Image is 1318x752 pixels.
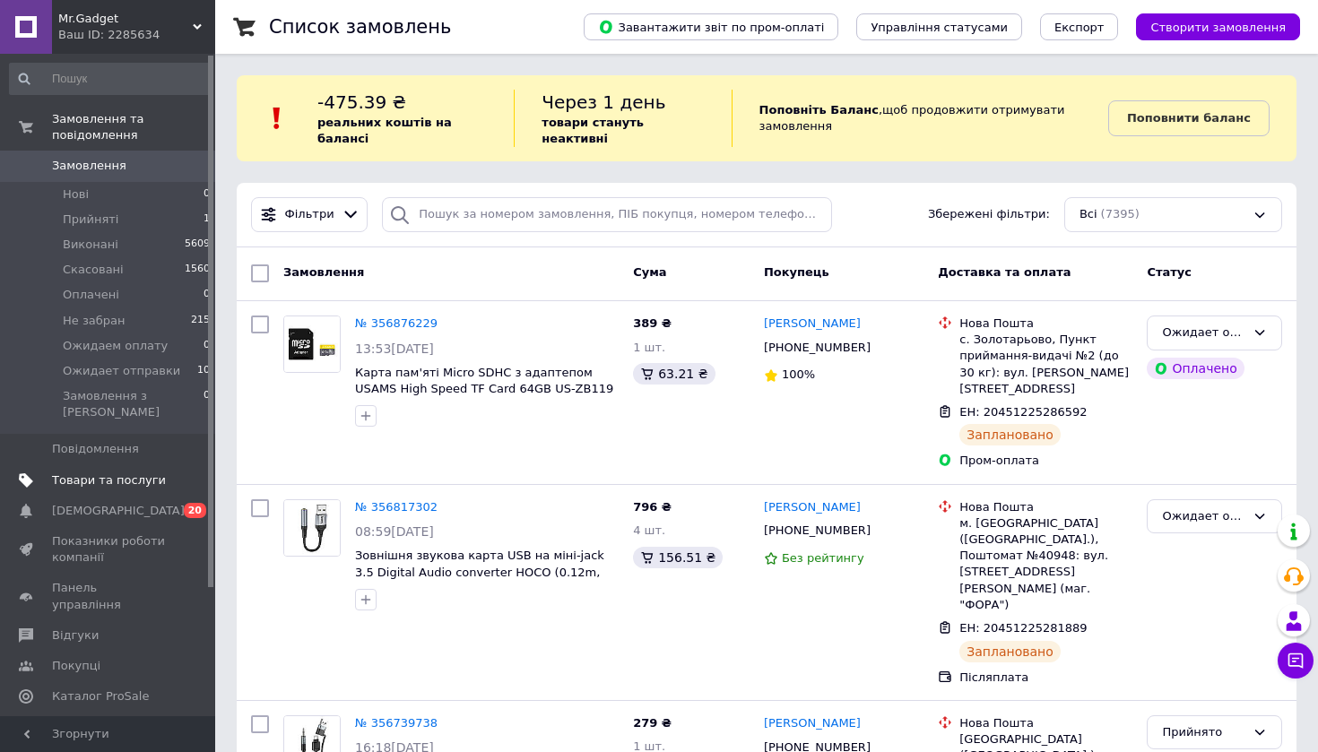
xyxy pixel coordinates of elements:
[1278,643,1314,679] button: Чат з покупцем
[63,287,119,303] span: Оплачені
[52,472,166,488] span: Товари та послуги
[633,341,665,354] span: 1 шт.
[283,315,341,373] a: Фото товару
[598,19,824,35] span: Завантажити звіт по пром-оплаті
[1162,723,1245,742] div: Прийнято
[732,90,1108,147] div: , щоб продовжити отримувати замовлення
[63,186,89,203] span: Нові
[938,265,1071,279] span: Доставка та оплата
[264,105,290,132] img: :exclamation:
[959,499,1132,515] div: Нова Пошта
[52,627,99,644] span: Відгуки
[959,315,1132,332] div: Нова Пошта
[355,549,604,595] a: Зовнішня звукова карта USB на міні-jack 3.5 Digital Audio converter HOCO (0.12m, DAC). Black-Grey
[355,316,438,330] a: № 356876229
[856,13,1022,40] button: Управління статусами
[1054,21,1105,34] span: Експорт
[204,388,210,420] span: 0
[52,503,185,519] span: [DEMOGRAPHIC_DATA]
[764,265,829,279] span: Покупець
[58,11,193,27] span: Mr.Gadget
[1162,324,1245,342] div: Ожидает отправки
[1101,207,1140,220] span: (7395)
[63,338,168,354] span: Ожидаем оплату
[52,111,215,143] span: Замовлення та повідомлення
[317,116,452,145] b: реальних коштів на балансі
[63,237,118,253] span: Виконані
[871,21,1008,34] span: Управління статусами
[283,265,364,279] span: Замовлення
[283,499,341,557] a: Фото товару
[759,103,879,117] b: Поповніть Баланс
[204,287,210,303] span: 0
[204,338,210,354] span: 0
[1162,507,1245,526] div: Ожидает отправки
[52,158,126,174] span: Замовлення
[382,197,832,232] input: Пошук за номером замовлення, ПІБ покупця, номером телефону, Email, номером накладної
[1147,358,1244,379] div: Оплачено
[764,715,861,732] a: [PERSON_NAME]
[355,716,438,730] a: № 356739738
[355,341,434,356] span: 13:53[DATE]
[782,367,815,381] span: 100%
[58,27,215,43] div: Ваш ID: 2285634
[959,453,1132,469] div: Пром-оплата
[633,716,672,730] span: 279 ₴
[633,363,715,385] div: 63.21 ₴
[355,524,434,539] span: 08:59[DATE]
[764,315,861,333] a: [PERSON_NAME]
[633,500,672,514] span: 796 ₴
[63,212,118,228] span: Прийняті
[9,63,212,95] input: Пошук
[52,441,139,457] span: Повідомлення
[764,523,871,537] span: [PHONE_NUMBER]
[191,313,210,329] span: 215
[63,262,124,278] span: Скасовані
[355,366,613,396] a: Карта пам'яті Micro SDHC з адаптепом USAMS High Speed TF Card 64GB US-ZB119
[204,212,210,228] span: 1
[782,551,864,565] span: Без рейтингу
[1080,206,1097,223] span: Всі
[959,515,1132,613] div: м. [GEOGRAPHIC_DATA] ([GEOGRAPHIC_DATA].), Поштомат №40948: вул. [STREET_ADDRESS][PERSON_NAME] (м...
[1040,13,1119,40] button: Експорт
[52,533,166,566] span: Показники роботи компанії
[542,91,665,113] span: Через 1 день
[269,16,451,38] h1: Список замовлень
[928,206,1050,223] span: Збережені фільтри:
[1127,111,1251,125] b: Поповнити баланс
[317,91,406,113] span: -475.39 ₴
[52,688,149,704] span: Каталог ProSale
[959,670,1132,686] div: Післяплата
[52,580,166,612] span: Панель управління
[542,116,644,145] b: товари стануть неактивні
[959,641,1061,662] div: Заплановано
[584,13,838,40] button: Завантажити звіт по пром-оплаті
[184,503,206,518] span: 20
[633,523,665,537] span: 4 шт.
[959,332,1132,397] div: с. Золотарьово, Пункт приймання-видачі №2 (до 30 кг): вул. [PERSON_NAME][STREET_ADDRESS]
[197,363,210,379] span: 10
[52,658,100,674] span: Покупці
[764,341,871,354] span: [PHONE_NUMBER]
[285,206,334,223] span: Фільтри
[185,262,210,278] span: 1560
[633,265,666,279] span: Cума
[63,388,204,420] span: Замовлення з [PERSON_NAME]
[204,186,210,203] span: 0
[959,715,1132,731] div: Нова Пошта
[63,363,180,379] span: Ожидает отправки
[764,499,861,516] a: [PERSON_NAME]
[1136,13,1300,40] button: Створити замовлення
[1150,21,1286,34] span: Створити замовлення
[959,621,1087,635] span: ЕН: 20451225281889
[1108,100,1270,136] a: Поповнити баланс
[959,405,1087,419] span: ЕН: 20451225286592
[355,500,438,514] a: № 356817302
[633,316,672,330] span: 389 ₴
[1118,20,1300,33] a: Створити замовлення
[284,500,340,556] img: Фото товару
[1147,265,1192,279] span: Статус
[185,237,210,253] span: 5609
[633,547,723,568] div: 156.51 ₴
